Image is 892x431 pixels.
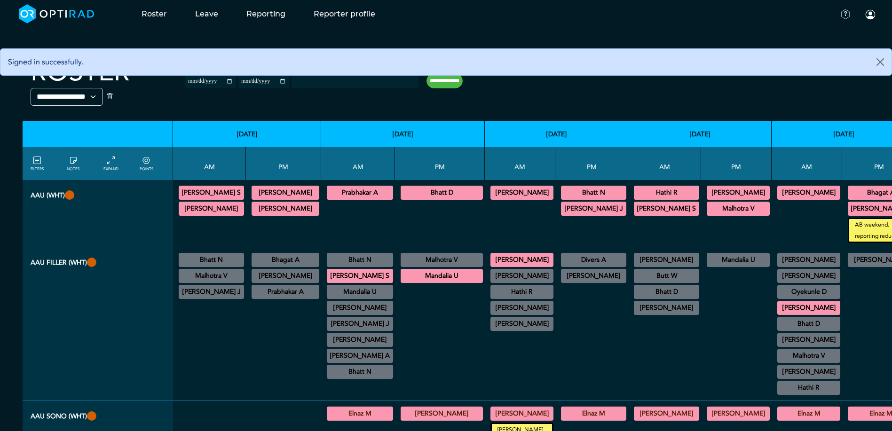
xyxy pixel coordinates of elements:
[253,286,318,298] summary: Prabhakar A
[173,121,321,147] th: [DATE]
[561,269,626,283] div: General CT/General MRI/General XR 13:30 - 18:30
[707,407,770,421] div: General US 13:30 - 18:30
[635,254,698,266] summary: [PERSON_NAME]
[328,286,392,298] summary: Mandalia U
[328,334,392,345] summary: [PERSON_NAME]
[252,253,319,267] div: US Interventional H&N 13:30 - 16:30
[701,147,772,180] th: PM
[562,408,625,419] summary: Elnaz M
[327,253,393,267] div: US Interventional MSK 08:30 - 11:00
[561,202,626,216] div: CT Trauma & Urgent/MRI Trauma & Urgent 13:30 - 18:30
[634,407,699,421] div: General US 08:30 - 13:00
[634,202,699,216] div: CT Trauma & Urgent/MRI Trauma & Urgent 08:30 - 13:30
[173,147,246,180] th: AM
[707,253,770,267] div: CT Trauma & Urgent/MRI Trauma & Urgent 13:30 - 18:30
[779,334,839,345] summary: [PERSON_NAME]
[490,317,553,331] div: ImE Lead till 1/4/2026 11:30 - 15:30
[628,147,701,180] th: AM
[490,253,553,267] div: CT Trauma & Urgent/MRI Trauma & Urgent 08:30 - 13:30
[707,202,770,216] div: CT Trauma & Urgent/MRI Trauma & Urgent 13:30 - 18:30
[562,187,625,198] summary: Bhatt N
[19,4,95,24] img: brand-opti-rad-logos-blue-and-white-d2f68631ba2948856bd03f2d395fb146ddc8fb01b4b6e9315ea85fa773367...
[485,147,555,180] th: AM
[492,187,552,198] summary: [PERSON_NAME]
[562,254,625,266] summary: Divers A
[252,285,319,299] div: CT Cardiac 13:30 - 17:00
[180,286,243,298] summary: [PERSON_NAME] J
[252,186,319,200] div: CT Trauma & Urgent/MRI Trauma & Urgent 13:30 - 18:30
[779,286,839,298] summary: Oyekunle D
[67,155,79,172] a: show/hide notes
[708,203,768,214] summary: Malhotra V
[328,366,392,377] summary: Bhatt N
[321,121,485,147] th: [DATE]
[31,155,44,172] a: FILTERS
[777,381,840,395] div: General CT 11:00 - 12:00
[401,186,483,200] div: CT Trauma & Urgent/MRI Trauma & Urgent 13:30 - 18:30
[492,302,552,313] summary: [PERSON_NAME]
[103,155,118,172] a: collapse/expand entries
[402,408,482,419] summary: [PERSON_NAME]
[292,76,339,84] input: null
[253,270,318,282] summary: [PERSON_NAME]
[401,269,483,283] div: CT Trauma & Urgent/MRI Trauma & Urgent 13:30 - 18:30
[779,318,839,329] summary: Bhatt D
[327,333,393,347] div: CT Neuro/CT Head & Neck/MRI Neuro/MRI Head & Neck/XR Head & Neck 09:30 - 14:00
[253,187,318,198] summary: [PERSON_NAME]
[779,302,839,313] summary: [PERSON_NAME]
[561,253,626,267] div: General CT/General MRI/General XR/General NM 13:00 - 14:30
[485,121,628,147] th: [DATE]
[253,203,318,214] summary: [PERSON_NAME]
[561,407,626,421] div: General US 13:30 - 18:30
[777,301,840,315] div: CT Trauma & Urgent/MRI Trauma & Urgent 08:30 - 13:30
[561,186,626,200] div: CT Trauma & Urgent/MRI Trauma & Urgent 13:30 - 18:30
[179,202,244,216] div: CT Trauma & Urgent/MRI Trauma & Urgent 08:30 - 13:30
[328,408,392,419] summary: Elnaz M
[490,186,553,200] div: CT Trauma & Urgent/MRI Trauma & Urgent 08:30 - 13:30
[180,187,243,198] summary: [PERSON_NAME] S
[777,333,840,347] div: ImE Lead till 1/4/2026 09:00 - 13:00
[777,317,840,331] div: US Diagnostic MSK/US Interventional MSK 09:00 - 12:30
[772,147,842,180] th: AM
[777,285,840,299] div: BR Symptomatic Clinic 08:30 - 13:00
[252,202,319,216] div: CT Trauma & Urgent/MRI Trauma & Urgent 13:30 - 18:30
[402,270,482,282] summary: Mandalia U
[708,187,768,198] summary: [PERSON_NAME]
[179,253,244,267] div: General CT/General MRI/General XR 08:30 - 12:00
[562,203,625,214] summary: [PERSON_NAME] J
[490,407,553,421] div: General US 08:30 - 13:00
[777,365,840,379] div: General CT/General MRI/General XR 10:30 - 14:00
[779,408,839,419] summary: Elnaz M
[328,254,392,266] summary: Bhatt N
[777,407,840,421] div: General US 08:30 - 13:00
[180,203,243,214] summary: [PERSON_NAME]
[634,186,699,200] div: CT Trauma & Urgent/MRI Trauma & Urgent 08:30 - 13:30
[327,365,393,379] div: CT Interventional MSK 11:00 - 12:00
[180,254,243,266] summary: Bhatt N
[327,407,393,421] div: General US 08:30 - 13:00
[562,270,625,282] summary: [PERSON_NAME]
[779,254,839,266] summary: [PERSON_NAME]
[634,253,699,267] div: CD role 07:00 - 13:00
[779,366,839,377] summary: [PERSON_NAME]
[490,269,553,283] div: General CT/General MRI/General XR 08:30 - 10:30
[628,121,772,147] th: [DATE]
[777,349,840,363] div: General CT/General MRI/General XR 09:30 - 11:30
[179,186,244,200] div: CT Trauma & Urgent/MRI Trauma & Urgent 08:30 - 13:30
[327,269,393,283] div: CT Trauma & Urgent/MRI Trauma & Urgent 08:30 - 13:30
[779,187,839,198] summary: [PERSON_NAME]
[328,350,392,361] summary: [PERSON_NAME] A
[492,408,552,419] summary: [PERSON_NAME]
[402,254,482,266] summary: Malhotra V
[179,285,244,299] div: General CT/General MRI/General XR 11:30 - 13:30
[492,270,552,282] summary: [PERSON_NAME]
[492,254,552,266] summary: [PERSON_NAME]
[253,254,318,266] summary: Bhagat A
[708,254,768,266] summary: Mandalia U
[869,49,892,75] button: Close
[777,253,840,267] div: No specified Site 08:00 - 09:00
[635,270,698,282] summary: Butt W
[635,286,698,298] summary: Bhatt D
[402,187,482,198] summary: Bhatt D
[180,270,243,282] summary: Malhotra V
